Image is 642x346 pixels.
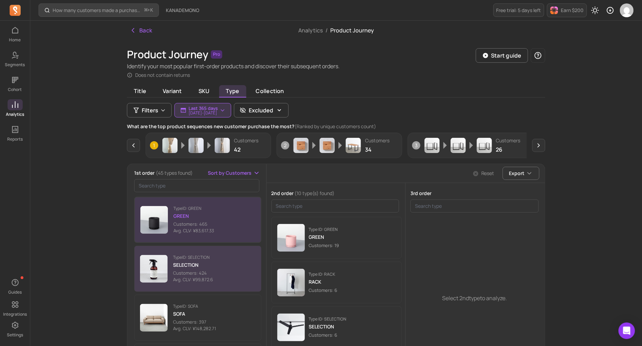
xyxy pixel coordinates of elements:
img: Product image [451,138,466,153]
span: Export [509,170,525,177]
button: Earn $200 [547,3,587,17]
span: / [323,27,330,34]
button: Excluded [234,103,289,118]
button: Filters [127,103,172,118]
span: 1 [150,141,158,150]
p: 34 [365,145,389,154]
kbd: K [150,8,153,13]
p: 2nd order [271,190,399,197]
p: Start guide [491,51,522,60]
img: Product image [320,138,335,153]
span: Title [127,85,153,97]
input: search product [410,200,539,213]
button: 2Product imageProduct imageProduct imageCustomers34 [277,133,402,158]
p: Analytics [6,112,24,117]
p: Last 365 days [189,105,218,111]
span: + [145,7,153,14]
span: Product Journey [330,27,374,34]
button: Back [127,23,155,37]
span: (45 types found) [156,170,193,176]
p: SELECTION [309,323,346,330]
p: [DATE] - [DATE] [189,111,218,115]
p: 42 [234,145,258,154]
div: Open Intercom Messenger [619,323,635,339]
p: Avg. CLV: ¥99,872.6 [173,276,213,283]
p: Select 2nd type to analyze. [442,294,507,302]
img: Product image [140,206,168,234]
img: Product image [277,314,305,341]
span: (10 type(s) found) [295,190,335,196]
button: Guides [8,276,23,296]
p: GREEN [309,234,339,241]
button: Product imageType ID: GREENGREENCustomers: 19 [271,217,402,259]
img: Product image [425,138,440,153]
img: Product image [293,138,309,153]
img: Product image [277,224,305,252]
p: Home [9,37,21,43]
img: Product image [140,255,168,283]
span: (Ranked by unique customers count) [295,123,376,130]
p: Type ID: RACK [309,272,338,277]
p: SOFA [173,311,216,317]
input: search product [271,200,399,213]
h1: Product Journey [127,48,208,61]
p: Type ID: GREEN [309,227,339,232]
p: Does not contain returns [135,72,190,79]
button: TypeID: SELECTIONSELECTIONCustomers: 424Avg. CLV: ¥99,872.6 [134,246,261,292]
p: Customers: 424 [173,270,213,277]
p: Cohort [8,87,22,92]
img: Product image [277,269,305,296]
p: 26 [496,145,521,154]
button: Last 365 days[DATE]-[DATE] [174,103,231,118]
p: 1st order [134,170,193,176]
p: Customers: 397 [173,319,216,326]
p: Customers [234,137,258,144]
p: Excluded [249,106,273,114]
p: Free trial: 5 days left [496,7,541,14]
p: How many customers made a purchase in the last 30/60/90 days? [53,7,142,14]
p: Type ID: SELECTION [309,316,346,322]
p: Identify your most popular first-order products and discover their subsequent orders. [127,62,340,70]
p: What are the top product sequences new customer purchase the most? [127,123,545,130]
p: Customers [365,137,389,144]
p: Type ID: SELECTION [173,255,213,260]
button: 1Product imageProduct imageProduct imageCustomers42 [146,133,271,158]
img: Product image [189,138,204,153]
span: Pro [211,50,222,59]
p: Type ID: SOFA [173,304,216,309]
p: Reports [7,136,23,142]
button: Start guide [476,48,528,63]
img: avatar [620,3,634,17]
img: Product image [477,138,492,153]
p: Integrations [3,312,27,317]
span: Filters [142,106,158,114]
p: Segments [5,62,25,68]
button: Sort by Customers [208,170,260,176]
button: TypeID: SOFASOFACustomers: 397Avg. CLV: ¥148,282.71 [134,295,261,341]
button: Toggle dark mode [588,3,602,17]
p: Guides [8,289,22,295]
p: Customers: 19 [309,242,339,249]
p: Settings [7,332,23,338]
button: How many customers made a purchase in the last 30/60/90 days?⌘+K [39,3,159,17]
a: Free trial: 5 days left [493,3,544,17]
a: Analytics [298,27,323,34]
p: Avg. CLV: ¥148,282.71 [173,325,216,332]
p: SELECTION [173,262,213,268]
span: 2 [281,141,289,150]
p: 3rd order [410,190,539,197]
p: Earn $200 [561,7,584,14]
img: Product image [215,138,230,153]
p: GREEN [173,213,214,220]
span: Type [219,85,246,98]
button: KANADEMONO [162,4,203,17]
span: Variant [156,85,189,97]
p: Customers: 465 [173,221,214,228]
p: RACK [309,278,338,285]
kbd: ⌘ [144,6,148,15]
span: Collection [249,85,291,97]
p: Customers [496,137,521,144]
p: Avg. CLV: ¥83,617.33 [173,227,214,234]
span: 3 [412,141,420,150]
img: Product image [162,138,178,153]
